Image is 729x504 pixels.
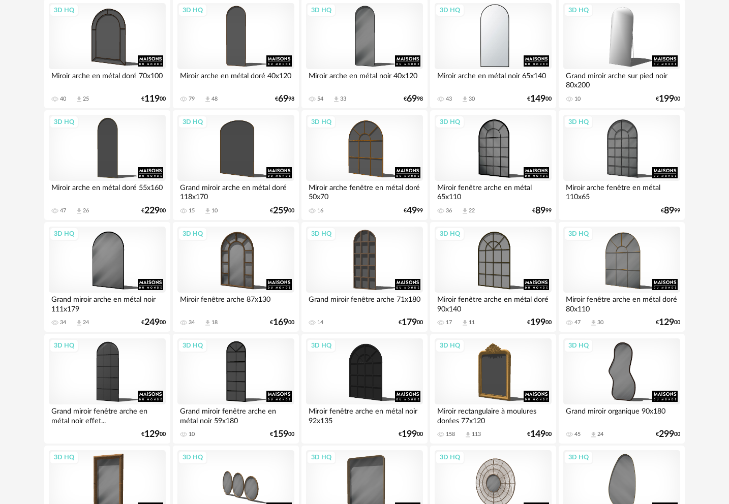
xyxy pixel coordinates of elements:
[301,110,428,220] a: 3D HQ Miroir arche fenêtre en métal doré 50x70 16 €4999
[307,115,336,129] div: 3D HQ
[597,319,603,326] div: 30
[144,207,160,214] span: 229
[83,207,89,214] div: 26
[211,319,218,326] div: 18
[435,451,465,464] div: 3D HQ
[590,431,597,438] span: Download icon
[60,207,66,214] div: 47
[446,319,452,326] div: 17
[574,96,581,103] div: 10
[83,319,89,326] div: 24
[446,431,455,438] div: 158
[141,431,166,438] div: € 00
[659,431,674,438] span: 299
[564,339,593,352] div: 3D HQ
[177,293,294,313] div: Miroir fenêtre arche 87x130
[435,69,552,89] div: Miroir arche en métal noir 65x140
[189,207,195,214] div: 15
[189,431,195,438] div: 10
[270,207,294,214] div: € 00
[307,227,336,240] div: 3D HQ
[527,96,552,103] div: € 00
[144,431,160,438] span: 129
[430,110,556,220] a: 3D HQ Miroir fenêtre arche en métal 65x110 36 Download icon 22 €8999
[564,227,593,240] div: 3D HQ
[49,227,79,240] div: 3D HQ
[178,451,207,464] div: 3D HQ
[461,319,469,327] span: Download icon
[435,227,465,240] div: 3D HQ
[211,96,218,103] div: 48
[44,334,170,444] a: 3D HQ Grand miroir fenêtre arche en métal noir effet... €12900
[49,404,166,425] div: Grand miroir fenêtre arche en métal noir effet...
[273,431,288,438] span: 159
[402,431,417,438] span: 199
[563,181,680,201] div: Miroir arche fenêtre en métal 110x65
[44,222,170,332] a: 3D HQ Grand miroir arche en métal noir 111x179 34 Download icon 24 €24900
[189,319,195,326] div: 34
[141,319,166,326] div: € 00
[306,181,423,201] div: Miroir arche fenêtre en métal doré 50x70
[306,293,423,313] div: Grand miroir fenêtre arche 71x180
[469,207,475,214] div: 22
[301,334,428,444] a: 3D HQ Miroir fenêtre arche en métal noir 92x135 €19900
[173,110,299,220] a: 3D HQ Grand miroir arche en métal doré 118x170 15 Download icon 10 €25900
[273,207,288,214] span: 259
[49,293,166,313] div: Grand miroir arche en métal noir 111x179
[340,96,346,103] div: 33
[407,96,417,103] span: 69
[435,293,552,313] div: Miroir fenêtre arche en métal doré 90x140
[270,319,294,326] div: € 00
[399,431,423,438] div: € 00
[204,319,211,327] span: Download icon
[178,227,207,240] div: 3D HQ
[656,431,680,438] div: € 00
[530,96,545,103] span: 149
[75,207,83,215] span: Download icon
[430,334,556,444] a: 3D HQ Miroir rectangulaire à moulures dorées 77x120 158 Download icon 113 €14900
[563,293,680,313] div: Miroir fenêtre arche en métal doré 80x110
[435,115,465,129] div: 3D HQ
[461,207,469,215] span: Download icon
[307,4,336,17] div: 3D HQ
[469,96,475,103] div: 30
[301,222,428,332] a: 3D HQ Grand miroir fenêtre arche 71x180 14 €17900
[178,339,207,352] div: 3D HQ
[83,96,89,103] div: 25
[404,96,423,103] div: € 98
[435,339,465,352] div: 3D HQ
[564,115,593,129] div: 3D HQ
[177,69,294,89] div: Miroir arche en métal doré 40x120
[49,181,166,201] div: Miroir arche en métal doré 55x160
[656,319,680,326] div: € 00
[659,96,674,103] span: 199
[49,451,79,464] div: 3D HQ
[178,115,207,129] div: 3D HQ
[563,404,680,425] div: Grand miroir organique 90x180
[446,207,452,214] div: 36
[472,431,481,438] div: 113
[461,96,469,103] span: Download icon
[399,319,423,326] div: € 00
[559,222,685,332] a: 3D HQ Miroir fenêtre arche en métal doré 80x110 47 Download icon 30 €12900
[307,451,336,464] div: 3D HQ
[60,319,66,326] div: 34
[211,207,218,214] div: 10
[597,431,603,438] div: 24
[60,96,66,103] div: 40
[574,319,581,326] div: 47
[275,96,294,103] div: € 98
[464,431,472,438] span: Download icon
[317,96,323,103] div: 54
[75,96,83,103] span: Download icon
[430,222,556,332] a: 3D HQ Miroir fenêtre arche en métal doré 90x140 17 Download icon 11 €19900
[306,404,423,425] div: Miroir fenêtre arche en métal noir 92x135
[559,334,685,444] a: 3D HQ Grand miroir organique 90x180 45 Download icon 24 €29900
[317,319,323,326] div: 14
[661,207,680,214] div: € 99
[332,96,340,103] span: Download icon
[564,451,593,464] div: 3D HQ
[564,4,593,17] div: 3D HQ
[204,207,211,215] span: Download icon
[204,96,211,103] span: Download icon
